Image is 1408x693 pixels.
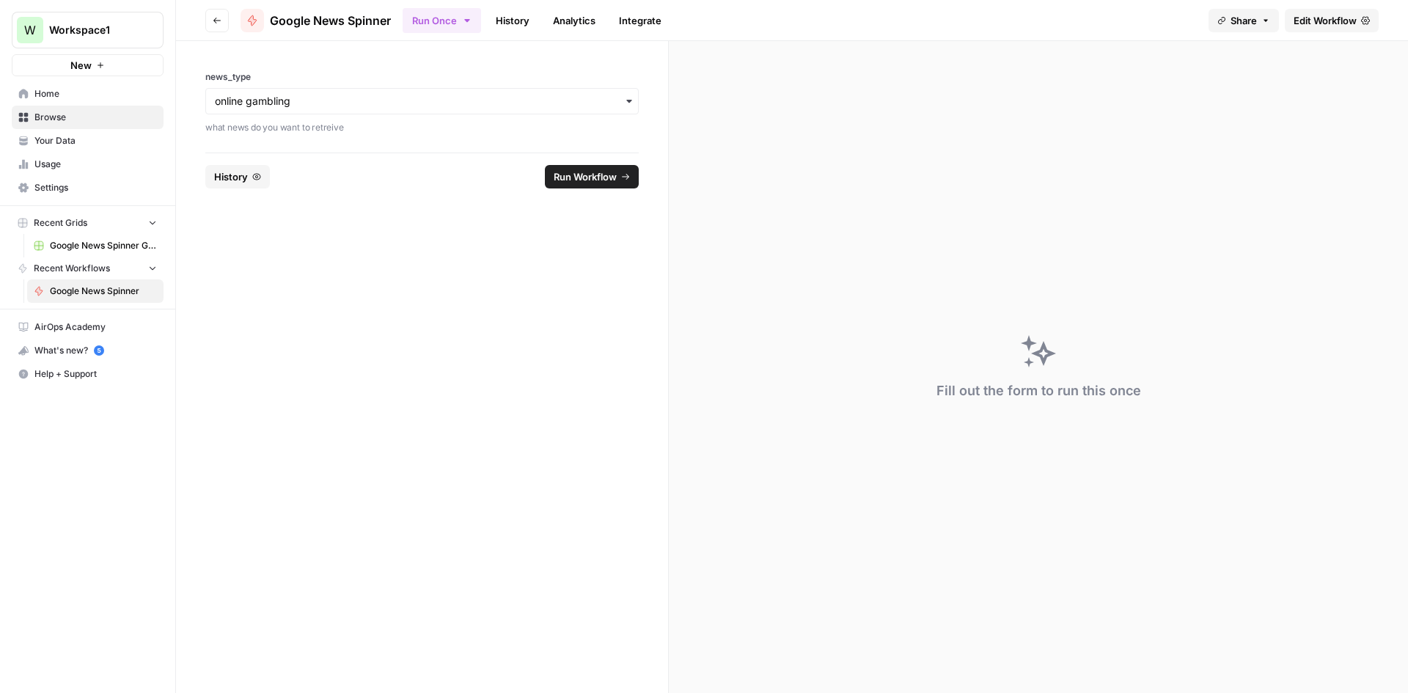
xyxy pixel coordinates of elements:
[12,212,164,234] button: Recent Grids
[270,12,391,29] span: Google News Spinner
[97,347,100,354] text: 5
[27,279,164,303] a: Google News Spinner
[241,9,391,32] a: Google News Spinner
[12,339,164,362] button: What's new? 5
[1209,9,1279,32] button: Share
[545,165,639,188] button: Run Workflow
[205,120,639,135] p: what news do you want to retreive
[214,169,248,184] span: History
[50,239,157,252] span: Google News Spinner Grid
[12,257,164,279] button: Recent Workflows
[34,367,157,381] span: Help + Support
[12,106,164,129] a: Browse
[24,21,36,39] span: W
[50,285,157,298] span: Google News Spinner
[487,9,538,32] a: History
[34,181,157,194] span: Settings
[12,12,164,48] button: Workspace: Workspace1
[34,158,157,171] span: Usage
[12,176,164,199] a: Settings
[49,23,138,37] span: Workspace1
[27,234,164,257] a: Google News Spinner Grid
[12,153,164,176] a: Usage
[12,340,163,362] div: What's new?
[34,320,157,334] span: AirOps Academy
[12,82,164,106] a: Home
[34,262,110,275] span: Recent Workflows
[12,129,164,153] a: Your Data
[215,94,629,109] input: online gambling
[1285,9,1379,32] a: Edit Workflow
[1294,13,1357,28] span: Edit Workflow
[205,70,639,84] label: news_type
[554,169,617,184] span: Run Workflow
[12,54,164,76] button: New
[403,8,481,33] button: Run Once
[936,381,1141,401] div: Fill out the form to run this once
[70,58,92,73] span: New
[610,9,670,32] a: Integrate
[1231,13,1257,28] span: Share
[205,165,270,188] button: History
[94,345,104,356] a: 5
[34,87,157,100] span: Home
[12,362,164,386] button: Help + Support
[12,315,164,339] a: AirOps Academy
[34,111,157,124] span: Browse
[34,134,157,147] span: Your Data
[34,216,87,230] span: Recent Grids
[544,9,604,32] a: Analytics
